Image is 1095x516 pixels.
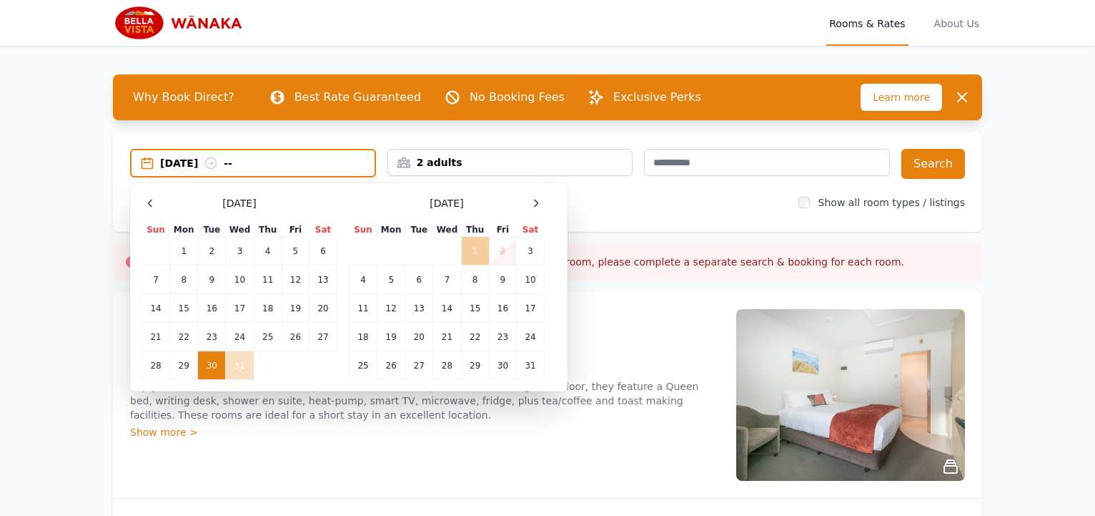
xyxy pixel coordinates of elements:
td: 17 [517,294,545,323]
td: 8 [461,266,489,294]
span: [DATE] [222,196,256,210]
th: Sat [517,223,545,237]
td: 13 [405,294,433,323]
th: Thu [461,223,489,237]
span: Learn more [861,84,942,111]
td: 9 [198,266,226,294]
th: Fri [282,223,309,237]
th: Sun [142,223,170,237]
td: 30 [489,351,516,380]
td: 14 [142,294,170,323]
p: Exclusive Perks [613,89,701,106]
td: 15 [461,294,489,323]
td: 24 [517,323,545,351]
td: 28 [142,351,170,380]
td: 3 [517,237,545,266]
th: Fri [489,223,516,237]
td: 16 [489,294,516,323]
td: 20 [309,294,337,323]
td: 25 [254,323,282,351]
td: 1 [461,237,489,266]
td: 31 [517,351,545,380]
td: 2 [198,237,226,266]
button: Search [901,149,965,179]
td: 25 [350,351,377,380]
th: Mon [170,223,198,237]
td: 22 [170,323,198,351]
td: 26 [282,323,309,351]
td: 31 [226,351,254,380]
td: 17 [226,294,254,323]
td: 7 [142,266,170,294]
td: 19 [282,294,309,323]
p: Enjoy mountain views from our Compact Studios. Located upstairs and on the ground floor, they fea... [130,379,719,422]
td: 18 [350,323,377,351]
td: 8 [170,266,198,294]
td: 27 [405,351,433,380]
td: 13 [309,266,337,294]
th: Tue [405,223,433,237]
td: 3 [226,237,254,266]
td: 29 [170,351,198,380]
td: 18 [254,294,282,323]
td: 12 [282,266,309,294]
span: [DATE] [430,196,463,210]
p: Best Rate Guaranteed [294,89,421,106]
td: 23 [489,323,516,351]
th: Mon [377,223,405,237]
label: Show all room types / listings [818,197,965,208]
td: 5 [282,237,309,266]
th: Tue [198,223,226,237]
td: 6 [309,237,337,266]
td: 1 [170,237,198,266]
td: 29 [461,351,489,380]
td: 2 [489,237,516,266]
td: 24 [226,323,254,351]
td: 27 [309,323,337,351]
td: 20 [405,323,433,351]
td: 4 [350,266,377,294]
td: 21 [142,323,170,351]
td: 21 [433,323,461,351]
th: Sun [350,223,377,237]
td: 26 [377,351,405,380]
td: 16 [198,294,226,323]
td: 5 [377,266,405,294]
td: 15 [170,294,198,323]
td: 14 [433,294,461,323]
div: [DATE] -- [160,156,375,170]
div: Show more > [130,425,719,439]
td: 28 [433,351,461,380]
td: 12 [377,294,405,323]
td: 10 [517,266,545,294]
td: 23 [198,323,226,351]
td: 30 [198,351,226,380]
th: Wed [226,223,254,237]
td: 22 [461,323,489,351]
td: 11 [350,294,377,323]
td: 11 [254,266,282,294]
td: 9 [489,266,516,294]
th: Thu [254,223,282,237]
div: 2 adults [388,155,633,170]
span: Why Book Direct? [122,83,246,112]
td: 10 [226,266,254,294]
td: 7 [433,266,461,294]
th: Sat [309,223,337,237]
td: 19 [377,323,405,351]
td: 4 [254,237,282,266]
img: Bella Vista Wanaka [113,6,250,40]
td: 6 [405,266,433,294]
p: No Booking Fees [470,89,565,106]
th: Wed [433,223,461,237]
